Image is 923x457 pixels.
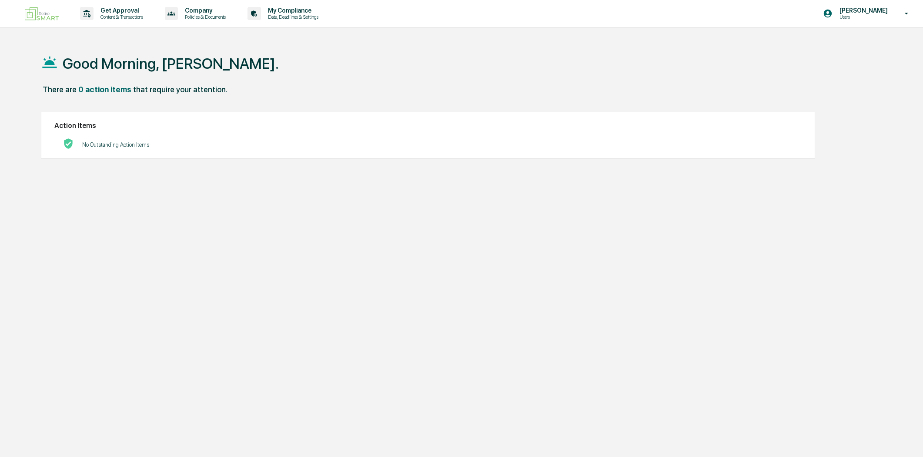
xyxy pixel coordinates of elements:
h1: Good Morning, [PERSON_NAME]. [63,55,279,72]
p: Content & Transactions [94,14,147,20]
img: No Actions logo [63,138,74,149]
p: No Outstanding Action Items [82,141,149,148]
div: that require your attention. [133,85,227,94]
p: Get Approval [94,7,147,14]
p: [PERSON_NAME] [833,7,892,14]
p: Company [178,7,230,14]
p: Policies & Documents [178,14,230,20]
div: 0 action items [78,85,131,94]
img: logo [21,3,63,24]
div: There are [43,85,77,94]
p: Users [833,14,892,20]
h2: Action Items [54,121,802,130]
p: Data, Deadlines & Settings [261,14,323,20]
p: My Compliance [261,7,323,14]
